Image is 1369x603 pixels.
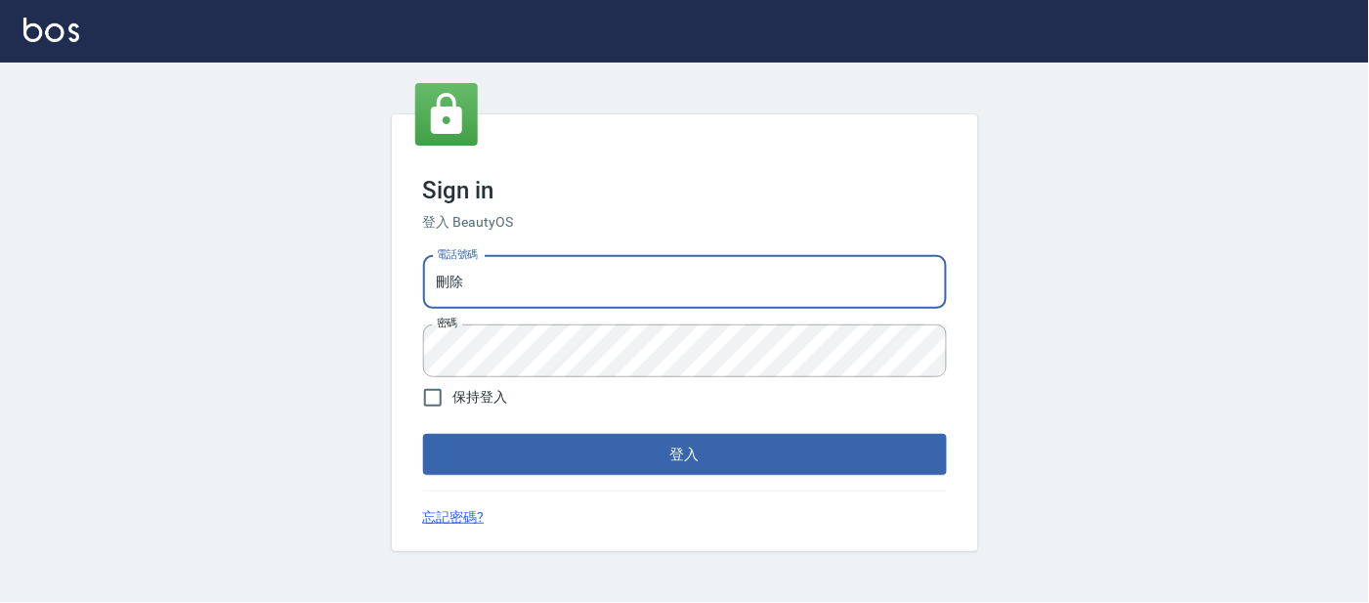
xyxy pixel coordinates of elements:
[423,507,485,528] a: 忘記密碼?
[423,434,947,475] button: 登入
[423,212,947,233] h6: 登入 BeautyOS
[437,247,478,262] label: 電話號碼
[437,316,457,330] label: 密碼
[23,18,79,42] img: Logo
[423,177,947,204] h3: Sign in
[453,387,508,408] span: 保持登入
